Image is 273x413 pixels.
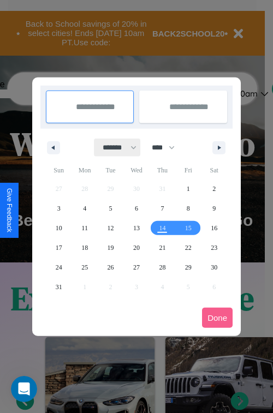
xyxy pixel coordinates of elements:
[187,179,190,199] span: 1
[212,179,216,199] span: 2
[187,199,190,218] span: 8
[150,199,175,218] button: 7
[56,218,62,238] span: 10
[81,238,88,258] span: 18
[175,238,201,258] button: 22
[201,218,227,238] button: 16
[123,161,149,179] span: Wed
[98,218,123,238] button: 12
[108,238,114,258] span: 19
[201,258,227,277] button: 30
[46,238,72,258] button: 17
[98,258,123,277] button: 26
[159,258,165,277] span: 28
[185,258,192,277] span: 29
[133,258,140,277] span: 27
[150,238,175,258] button: 21
[98,238,123,258] button: 19
[150,161,175,179] span: Thu
[5,188,13,232] div: Give Feedback
[211,258,217,277] span: 30
[98,161,123,179] span: Tue
[109,199,112,218] span: 5
[159,238,165,258] span: 21
[135,199,138,218] span: 6
[72,238,97,258] button: 18
[123,238,149,258] button: 20
[201,238,227,258] button: 23
[201,161,227,179] span: Sat
[56,277,62,297] span: 31
[72,218,97,238] button: 11
[185,238,192,258] span: 22
[81,258,88,277] span: 25
[175,218,201,238] button: 15
[46,161,72,179] span: Sun
[123,199,149,218] button: 6
[83,199,86,218] span: 4
[56,238,62,258] span: 17
[81,218,88,238] span: 11
[175,258,201,277] button: 29
[72,258,97,277] button: 25
[46,277,72,297] button: 31
[123,258,149,277] button: 27
[11,376,37,402] iframe: Intercom live chat
[57,199,61,218] span: 3
[211,238,217,258] span: 23
[150,258,175,277] button: 28
[123,218,149,238] button: 13
[46,218,72,238] button: 10
[133,218,140,238] span: 13
[150,218,175,238] button: 14
[72,199,97,218] button: 4
[161,199,164,218] span: 7
[212,199,216,218] span: 9
[175,161,201,179] span: Fri
[108,258,114,277] span: 26
[201,199,227,218] button: 9
[211,218,217,238] span: 16
[72,161,97,179] span: Mon
[175,199,201,218] button: 8
[46,199,72,218] button: 3
[108,218,114,238] span: 12
[185,218,192,238] span: 15
[201,179,227,199] button: 2
[175,179,201,199] button: 1
[46,258,72,277] button: 24
[159,218,165,238] span: 14
[133,238,140,258] span: 20
[98,199,123,218] button: 5
[56,258,62,277] span: 24
[202,308,233,328] button: Done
